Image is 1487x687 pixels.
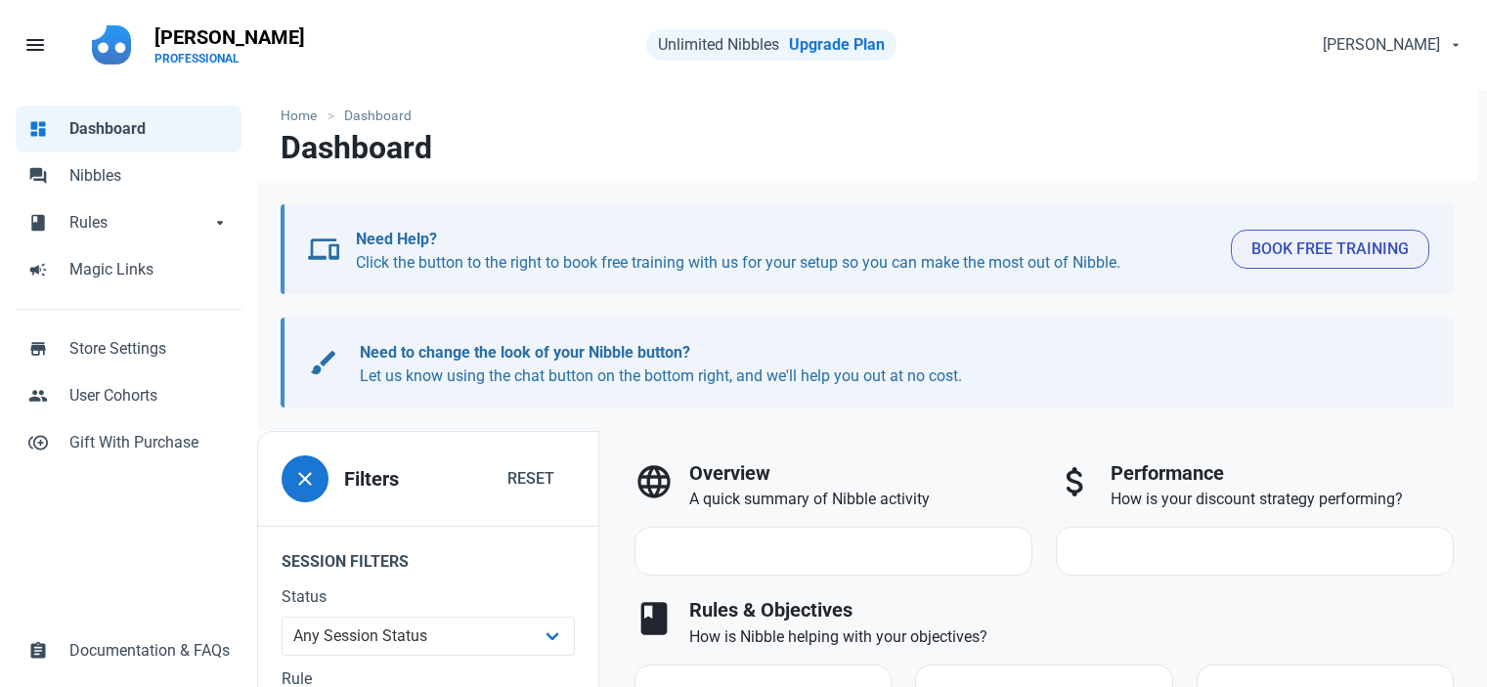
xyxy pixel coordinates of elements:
p: How is your discount strategy performing? [1111,488,1454,511]
h3: Filters [344,468,399,491]
p: Let us know using the chat button on the bottom right, and we'll help you out at no cost. [360,341,1411,388]
b: Need to change the look of your Nibble button? [360,343,690,362]
span: assignment [28,639,48,659]
h3: Overview [689,462,1032,485]
span: Unlimited Nibbles [658,35,779,54]
a: Upgrade Plan [789,35,885,54]
span: Nibbles [69,164,230,188]
span: Book Free Training [1251,237,1409,261]
h3: Performance [1111,462,1454,485]
button: [PERSON_NAME] [1306,25,1475,64]
span: store [28,337,48,357]
button: Reset [487,459,575,498]
p: A quick summary of Nibble activity [689,488,1032,511]
span: Magic Links [69,258,230,281]
p: [PERSON_NAME] [154,23,305,51]
span: devices [308,234,339,265]
span: language [634,462,674,501]
span: Rules [69,211,210,235]
button: Book Free Training [1231,230,1429,269]
span: attach_money [1056,462,1095,501]
span: people [28,384,48,404]
span: Reset [507,467,554,491]
span: [PERSON_NAME] [1323,33,1440,57]
legend: Session Filters [258,526,598,585]
a: [PERSON_NAME]PROFESSIONAL [143,16,317,74]
span: book [634,599,674,638]
span: menu [23,33,47,57]
a: forumNibbles [16,152,241,199]
a: bookRulesarrow_drop_down [16,199,241,246]
a: campaignMagic Links [16,246,241,293]
span: Dashboard [69,117,230,141]
a: storeStore Settings [16,325,241,372]
span: Gift With Purchase [69,431,230,454]
p: How is Nibble helping with your objectives? [689,625,1454,649]
span: Store Settings [69,337,230,361]
a: assignmentDocumentation & FAQs [16,627,241,674]
span: control_point_duplicate [28,431,48,451]
b: Need Help? [356,230,437,248]
h3: Rules & Objectives [689,599,1454,622]
span: close [293,467,317,491]
button: close [282,455,328,502]
p: PROFESSIONAL [154,51,305,66]
h1: Dashboard [281,130,432,165]
span: dashboard [28,117,48,137]
span: arrow_drop_down [210,211,230,231]
nav: breadcrumbs [257,90,1477,130]
span: book [28,211,48,231]
label: Status [282,585,575,609]
span: User Cohorts [69,384,230,408]
a: Home [281,106,327,126]
span: campaign [28,258,48,278]
a: control_point_duplicateGift With Purchase [16,419,241,466]
p: Click the button to the right to book free training with us for your setup so you can make the mo... [356,228,1215,275]
a: dashboardDashboard [16,106,241,152]
span: brush [308,347,339,378]
span: Documentation & FAQs [69,639,230,663]
a: peopleUser Cohorts [16,372,241,419]
span: forum [28,164,48,184]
